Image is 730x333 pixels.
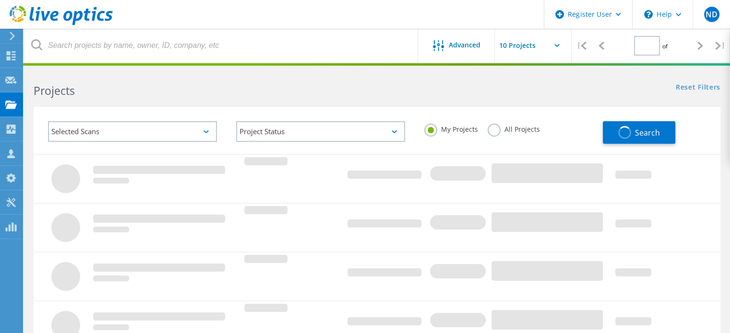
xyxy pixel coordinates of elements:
[662,42,668,50] span: of
[572,29,591,63] div: |
[424,124,478,133] label: My Projects
[603,121,675,144] button: Search
[710,29,730,63] div: |
[644,10,653,19] svg: \n
[706,11,718,18] span: ND
[488,124,540,133] label: All Projects
[48,121,217,142] div: Selected Scans
[449,42,480,48] span: Advanced
[236,121,405,142] div: Project Status
[635,127,660,138] span: Search
[24,29,419,62] input: Search projects by name, owner, ID, company, etc
[10,20,113,27] a: Live Optics Dashboard
[676,84,720,92] a: Reset Filters
[34,83,75,98] b: Projects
